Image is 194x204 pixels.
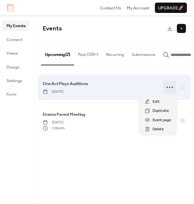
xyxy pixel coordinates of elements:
button: Upgrade🚀 [155,3,187,13]
span: Form [6,91,16,98]
a: Design [3,62,29,72]
span: [DATE] [43,89,64,95]
button: Submissions [128,42,159,64]
button: Recurring [102,42,128,64]
span: Upgrade 🚀 [158,5,184,11]
a: My Account [127,5,149,11]
a: Views [3,48,29,58]
span: Delete [153,126,164,133]
span: Settings [6,78,22,84]
img: logo [7,4,14,11]
span: Drama Parent Meeting [43,111,85,118]
button: Upcoming (2) [41,42,74,65]
a: My Events [3,20,29,31]
a: Connect [3,34,29,45]
a: One Act Plays Auditions [43,80,88,87]
span: Events [43,23,62,35]
span: Design [6,64,19,70]
span: Duplicate [153,108,169,114]
span: Connect [6,37,23,43]
span: [DATE] [43,120,65,125]
span: 7:00 pm [43,125,65,131]
span: Edit [153,99,160,105]
span: Event page [153,117,171,123]
a: Contact Us [100,5,121,11]
a: Form [3,89,29,99]
a: Drama Parent Meeting [43,111,85,118]
button: Past (100+) [74,42,102,64]
span: Views [6,50,18,57]
span: My Events [6,23,26,29]
a: Settings [3,75,29,86]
